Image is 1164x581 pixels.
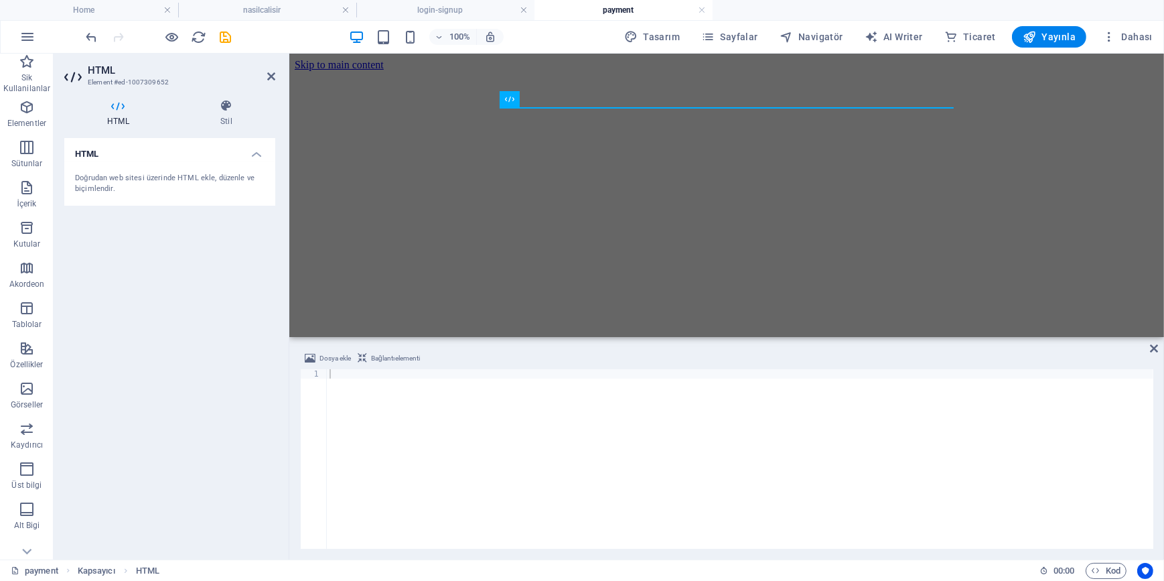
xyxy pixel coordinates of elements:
h2: HTML [88,64,275,76]
span: Tasarım [624,30,680,44]
div: Tasarım (Ctrl+Alt+Y) [619,26,685,48]
button: Dahası [1097,26,1158,48]
h4: nasilcalisir [178,3,356,17]
p: Sütunlar [11,158,43,169]
i: Kaydet (Ctrl+S) [218,29,234,45]
button: Ticaret [939,26,1001,48]
span: 00 00 [1053,563,1074,579]
div: Doğrudan web sitesi üzerinde HTML ekle, düzenle ve biçimlendir. [75,173,265,195]
h4: Stil [177,99,275,127]
button: undo [84,29,100,45]
button: reload [191,29,207,45]
i: Geri al: HTML'yi değiştir (Ctrl+Z) [84,29,100,45]
button: Sayfalar [696,26,763,48]
p: Görseller [11,399,43,410]
button: AI Writer [859,26,928,48]
span: Dosya ekle [319,350,351,367]
button: Dosya ekle [303,350,353,367]
p: Akordeon [9,279,45,289]
p: Üst bilgi [11,480,42,491]
p: İçerik [17,198,36,209]
span: Dahası [1102,30,1153,44]
span: Kod [1092,563,1120,579]
button: Kod [1086,563,1126,579]
div: 1 [301,369,328,379]
p: Elementler [7,118,46,129]
p: Kutular [13,239,41,249]
button: Navigatör [774,26,849,48]
span: : [1063,566,1065,576]
p: Özellikler [10,359,43,370]
span: Ticaret [944,30,996,44]
button: Yayınla [1012,26,1086,48]
p: Alt Bigi [14,520,40,531]
nav: breadcrumb [78,563,159,579]
a: Skip to main content [5,5,94,17]
button: 100% [429,29,477,45]
button: Usercentrics [1137,563,1153,579]
span: Bağlantı elementi [371,350,421,367]
p: Kaydırıcı [11,440,43,450]
i: Sayfayı yeniden yükleyin [192,29,207,45]
h6: Oturum süresi [1039,563,1075,579]
span: AI Writer [865,30,923,44]
button: Bağlantı elementi [356,350,423,367]
button: Tasarım [619,26,685,48]
span: Sayfalar [701,30,758,44]
h4: HTML [64,99,177,127]
button: save [218,29,234,45]
span: Seçmek için tıkla. Düzenlemek için çift tıkla [78,563,115,579]
a: Seçimi iptal etmek için tıkla. Sayfaları açmak için çift tıkla [11,563,58,579]
h4: payment [534,3,713,17]
h4: login-signup [356,3,534,17]
h6: 100% [449,29,471,45]
span: Navigatör [780,30,843,44]
h3: Element #ed-1007309652 [88,76,248,88]
span: Yayınla [1023,30,1076,44]
span: Seçmek için tıkla. Düzenlemek için çift tıkla [136,563,159,579]
p: Tablolar [12,319,42,330]
h4: HTML [64,138,275,162]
